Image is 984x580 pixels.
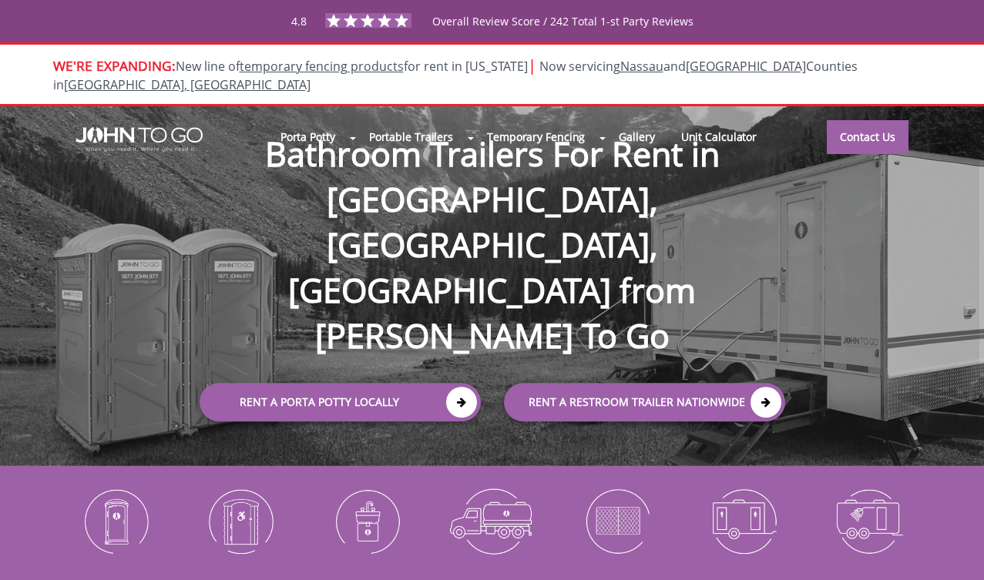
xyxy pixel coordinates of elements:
[64,76,311,93] a: [GEOGRAPHIC_DATA], [GEOGRAPHIC_DATA]
[53,58,858,94] span: New line of for rent in [US_STATE]
[620,58,663,75] a: Nassau
[818,481,920,561] img: Shower-Trailers-icon_N.png
[432,14,694,59] span: Overall Review Score / 242 Total 1-st Party Reviews
[686,58,806,75] a: [GEOGRAPHIC_DATA]
[190,481,292,561] img: ADA-Accessible-Units-icon_N.png
[76,127,203,152] img: JOHN to go
[356,120,466,153] a: Portable Trailers
[566,481,669,561] img: Temporary-Fencing-cion_N.png
[315,481,418,561] img: Portable-Sinks-icon_N.png
[474,120,598,153] a: Temporary Fencing
[827,120,908,154] a: Contact Us
[528,55,536,75] span: |
[291,14,307,28] span: 4.8
[441,481,543,561] img: Waste-Services-icon_N.png
[692,481,794,561] img: Restroom-Trailers-icon_N.png
[240,58,404,75] a: temporary fencing products
[200,383,481,421] a: Rent a Porta Potty Locally
[606,120,667,153] a: Gallery
[184,82,801,359] h1: Bathroom Trailers For Rent in [GEOGRAPHIC_DATA], [GEOGRAPHIC_DATA], [GEOGRAPHIC_DATA] from [PERSO...
[267,120,348,153] a: Porta Potty
[65,481,167,561] img: Portable-Toilets-icon_N.png
[504,383,785,421] a: rent a RESTROOM TRAILER Nationwide
[53,56,176,75] span: WE'RE EXPANDING:
[668,120,771,153] a: Unit Calculator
